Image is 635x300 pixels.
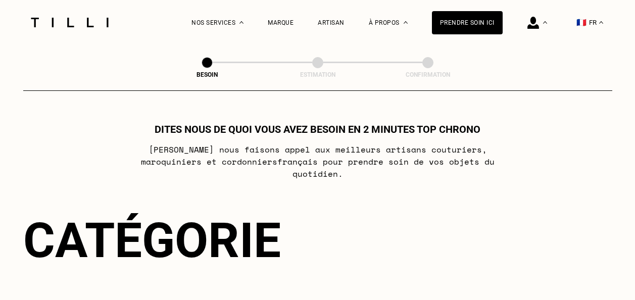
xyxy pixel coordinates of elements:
img: menu déroulant [599,21,603,24]
div: Estimation [267,71,368,78]
div: Besoin [157,71,258,78]
span: 🇫🇷 [576,18,587,27]
a: Marque [268,19,294,26]
div: Catégorie [23,212,612,269]
a: Artisan [318,19,345,26]
img: Logo du service de couturière Tilli [27,18,112,27]
p: [PERSON_NAME] nous faisons appel aux meilleurs artisans couturiers , maroquiniers et cordonniers ... [117,143,518,180]
img: Menu déroulant à propos [404,21,408,24]
a: Prendre soin ici [432,11,503,34]
h1: Dites nous de quoi vous avez besoin en 2 minutes top chrono [155,123,480,135]
img: Menu déroulant [543,21,547,24]
img: Menu déroulant [239,21,243,24]
img: icône connexion [527,17,539,29]
div: Confirmation [377,71,478,78]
